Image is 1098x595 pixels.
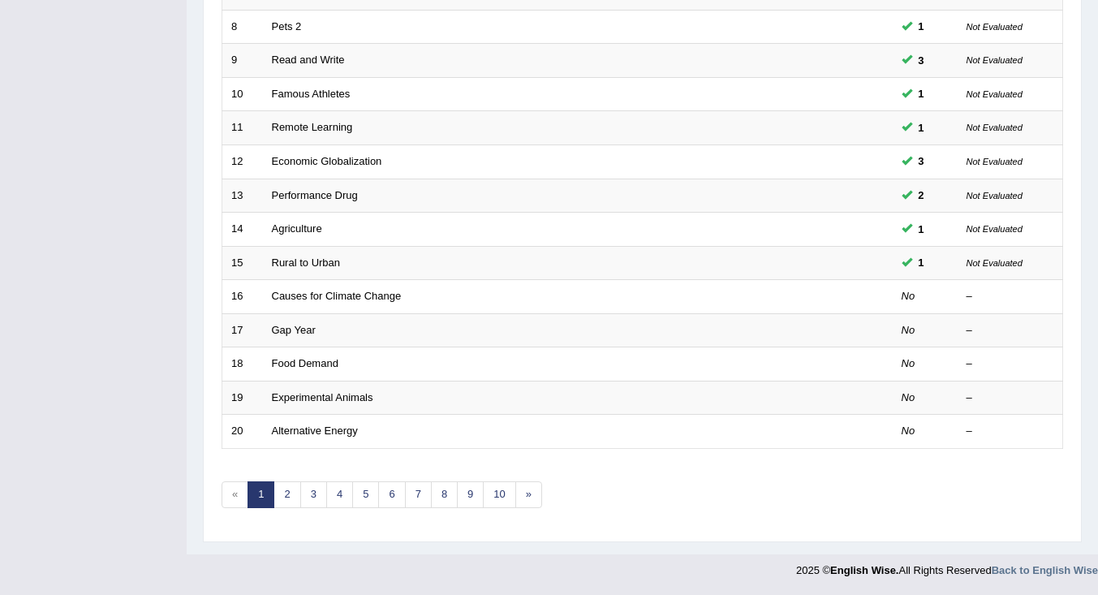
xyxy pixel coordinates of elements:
[967,22,1023,32] small: Not Evaluated
[967,157,1023,166] small: Not Evaluated
[912,153,931,170] span: You can still take this question
[222,246,263,280] td: 15
[272,88,351,100] a: Famous Athletes
[967,356,1054,372] div: –
[222,213,263,247] td: 14
[912,85,931,102] span: You can still take this question
[912,221,931,238] span: You can still take this question
[300,481,327,508] a: 3
[248,481,274,508] a: 1
[902,324,915,336] em: No
[222,77,263,111] td: 10
[272,222,322,235] a: Agriculture
[272,425,358,437] a: Alternative Energy
[912,119,931,136] span: You can still take this question
[222,44,263,78] td: 9
[483,481,515,508] a: 10
[967,224,1023,234] small: Not Evaluated
[272,189,358,201] a: Performance Drug
[272,391,373,403] a: Experimental Animals
[967,123,1023,132] small: Not Evaluated
[272,357,338,369] a: Food Demand
[431,481,458,508] a: 8
[222,144,263,179] td: 12
[902,357,915,369] em: No
[457,481,484,508] a: 9
[405,481,432,508] a: 7
[378,481,405,508] a: 6
[272,257,341,269] a: Rural to Urban
[967,289,1054,304] div: –
[912,187,931,204] span: You can still take this question
[222,313,263,347] td: 17
[902,391,915,403] em: No
[967,55,1023,65] small: Not Evaluated
[272,54,345,66] a: Read and Write
[272,20,302,32] a: Pets 2
[272,155,382,167] a: Economic Globalization
[272,290,402,302] a: Causes for Climate Change
[967,390,1054,406] div: –
[222,179,263,213] td: 13
[912,52,931,69] span: You can still take this question
[222,347,263,382] td: 18
[222,10,263,44] td: 8
[272,324,316,336] a: Gap Year
[515,481,542,508] a: »
[902,290,915,302] em: No
[912,254,931,271] span: You can still take this question
[222,381,263,415] td: 19
[222,280,263,314] td: 16
[992,564,1098,576] a: Back to English Wise
[352,481,379,508] a: 5
[912,18,931,35] span: You can still take this question
[830,564,898,576] strong: English Wise.
[222,415,263,449] td: 20
[967,323,1054,338] div: –
[273,481,300,508] a: 2
[796,554,1098,578] div: 2025 © All Rights Reserved
[967,424,1054,439] div: –
[967,89,1023,99] small: Not Evaluated
[222,111,263,145] td: 11
[967,258,1023,268] small: Not Evaluated
[902,425,915,437] em: No
[222,481,248,508] span: «
[326,481,353,508] a: 4
[967,191,1023,200] small: Not Evaluated
[272,121,353,133] a: Remote Learning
